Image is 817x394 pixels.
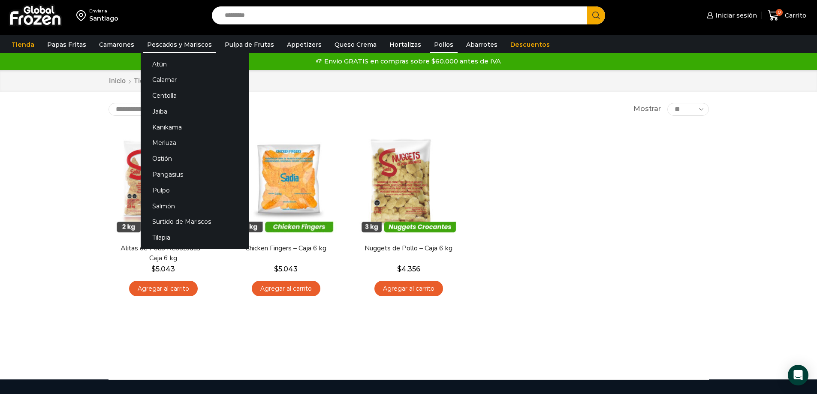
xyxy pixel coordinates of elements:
[141,230,249,246] a: Tilapia
[141,167,249,183] a: Pangasius
[129,281,198,297] a: Agregar al carrito: “Alitas de Pollo Rebozadas - Caja 6 kg”
[109,76,182,86] nav: Breadcrumb
[151,265,175,273] bdi: 5.043
[776,9,783,16] span: 0
[109,76,126,86] a: Inicio
[506,36,554,53] a: Descuentos
[397,265,401,273] span: $
[114,244,212,263] a: Alitas de Pollo Rebozadas – Caja 6 kg
[236,244,335,253] a: Chicken Fingers – Caja 6 kg
[89,8,118,14] div: Enviar a
[220,36,278,53] a: Pulpa de Frutas
[141,72,249,88] a: Calamar
[430,36,458,53] a: Pollos
[141,198,249,214] a: Salmón
[141,135,249,151] a: Merluza
[587,6,605,24] button: Search button
[7,36,39,53] a: Tienda
[133,76,156,86] a: Tienda
[76,8,89,23] img: address-field-icon.svg
[151,265,156,273] span: $
[713,11,757,20] span: Iniciar sesión
[141,56,249,72] a: Atún
[330,36,381,53] a: Queso Crema
[252,281,320,297] a: Agregar al carrito: “Chicken Fingers - Caja 6 kg”
[89,14,118,23] div: Santiago
[141,151,249,167] a: Ostión
[141,88,249,104] a: Centolla
[109,103,218,116] select: Pedido de la tienda
[705,7,757,24] a: Iniciar sesión
[788,365,808,385] div: Open Intercom Messenger
[397,265,420,273] bdi: 4.356
[766,6,808,26] a: 0 Carrito
[374,281,443,297] a: Agregar al carrito: “Nuggets de Pollo - Caja 6 kg”
[274,265,278,273] span: $
[141,182,249,198] a: Pulpo
[633,104,661,114] span: Mostrar
[141,214,249,230] a: Surtido de Mariscos
[141,103,249,119] a: Jaiba
[274,265,298,273] bdi: 5.043
[783,11,806,20] span: Carrito
[141,119,249,135] a: Kanikama
[143,36,216,53] a: Pescados y Mariscos
[95,36,139,53] a: Camarones
[283,36,326,53] a: Appetizers
[359,244,458,253] a: Nuggets de Pollo – Caja 6 kg
[43,36,90,53] a: Papas Fritas
[462,36,502,53] a: Abarrotes
[385,36,425,53] a: Hortalizas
